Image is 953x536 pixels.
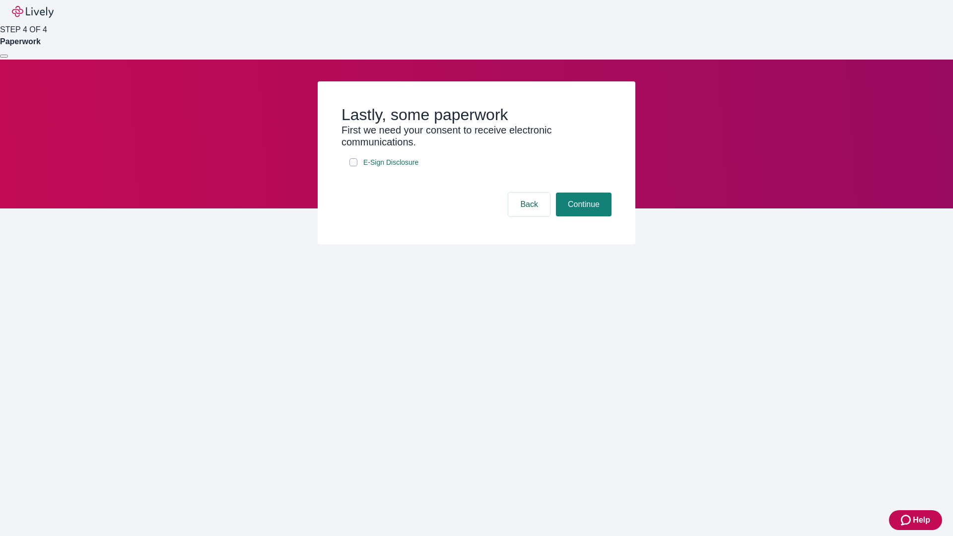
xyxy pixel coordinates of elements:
span: E-Sign Disclosure [363,157,418,168]
button: Back [508,193,550,216]
button: Continue [556,193,612,216]
span: Help [913,514,930,526]
svg: Zendesk support icon [901,514,913,526]
img: Lively [12,6,54,18]
h2: Lastly, some paperwork [341,105,612,124]
button: Zendesk support iconHelp [889,510,942,530]
a: e-sign disclosure document [361,156,420,169]
h3: First we need your consent to receive electronic communications. [341,124,612,148]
